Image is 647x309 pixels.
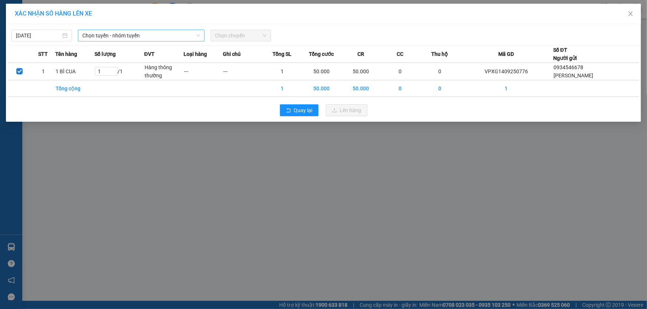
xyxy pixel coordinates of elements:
span: Loại hàng [184,50,207,58]
span: ĐVT [144,50,155,58]
td: 0 [381,63,420,80]
img: logo.jpg [9,9,46,46]
td: --- [184,63,223,80]
span: Tổng cước [309,50,334,58]
td: VPXG1409250776 [459,63,553,80]
span: Quay lại [294,106,313,114]
td: Tổng cộng [55,80,95,97]
td: 50.000 [341,80,380,97]
button: Close [620,4,641,24]
td: --- [223,63,262,80]
span: down [196,33,201,38]
span: XÁC NHẬN SỐ HÀNG LÊN XE [15,10,92,17]
span: Số lượng [95,50,116,58]
span: [PERSON_NAME] [554,73,593,78]
span: rollback [286,108,291,114]
input: 14/09/2025 [16,31,61,40]
span: Thu hộ [431,50,448,58]
button: uploadLên hàng [326,104,367,116]
button: rollbackQuay lại [280,104,318,116]
span: CC [397,50,403,58]
b: GỬI : VP [GEOGRAPHIC_DATA] [9,54,110,78]
span: close [628,11,634,17]
span: Tổng SL [273,50,291,58]
li: Hotline: 1900252555 [69,27,310,37]
div: Số ĐT Người gửi [553,46,577,62]
td: 1 [32,63,55,80]
span: Ghi chú [223,50,241,58]
span: STT [38,50,48,58]
td: 1 [459,80,553,97]
td: Hàng thông thường [144,63,184,80]
span: CR [357,50,364,58]
span: 0934546678 [554,64,583,70]
span: Tên hàng [55,50,77,58]
td: 50.000 [341,63,380,80]
td: 50.000 [302,80,341,97]
td: 1 [263,80,302,97]
td: 1 BÌ CUA [55,63,95,80]
td: 0 [381,80,420,97]
li: Cổ Đạm, xã [GEOGRAPHIC_DATA], [GEOGRAPHIC_DATA] [69,18,310,27]
span: Chọn tuyến - nhóm tuyến [82,30,200,41]
td: 0 [420,63,459,80]
td: 0 [420,80,459,97]
span: Chọn chuyến [215,30,267,41]
td: 1 [263,63,302,80]
td: / 1 [95,63,144,80]
span: Mã GD [498,50,514,58]
td: 50.000 [302,63,341,80]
